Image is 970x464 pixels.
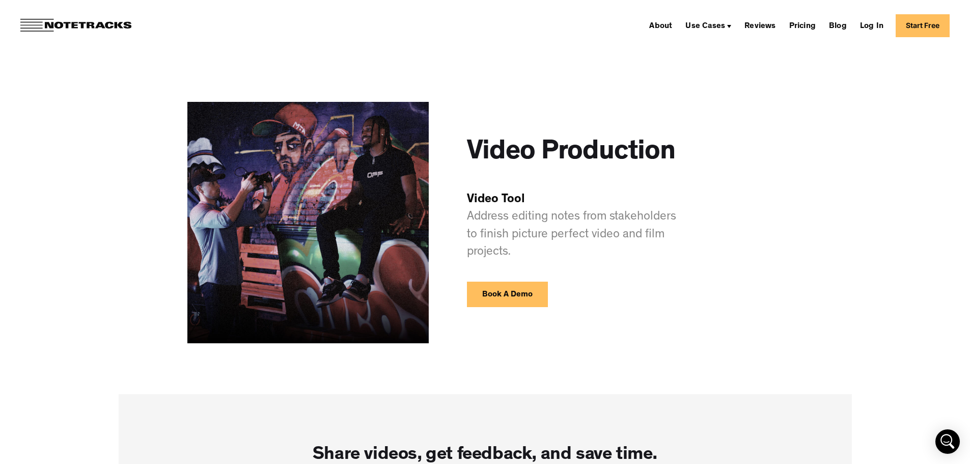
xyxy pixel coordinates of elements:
div: Open Intercom Messenger [935,429,960,454]
div: Use Cases [685,22,725,31]
a: Start Free [896,14,950,37]
a: Pricing [785,17,820,34]
a: About [645,17,676,34]
a: Book A Demo [467,282,548,307]
h1: Video Production [467,138,675,169]
span: Video Tool [467,194,525,206]
p: Address editing notes from stakeholders to finish picture perfect video and film projects. [467,192,681,261]
div: Use Cases [681,17,735,34]
a: Log In [856,17,888,34]
a: Blog [825,17,851,34]
a: Reviews [740,17,780,34]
